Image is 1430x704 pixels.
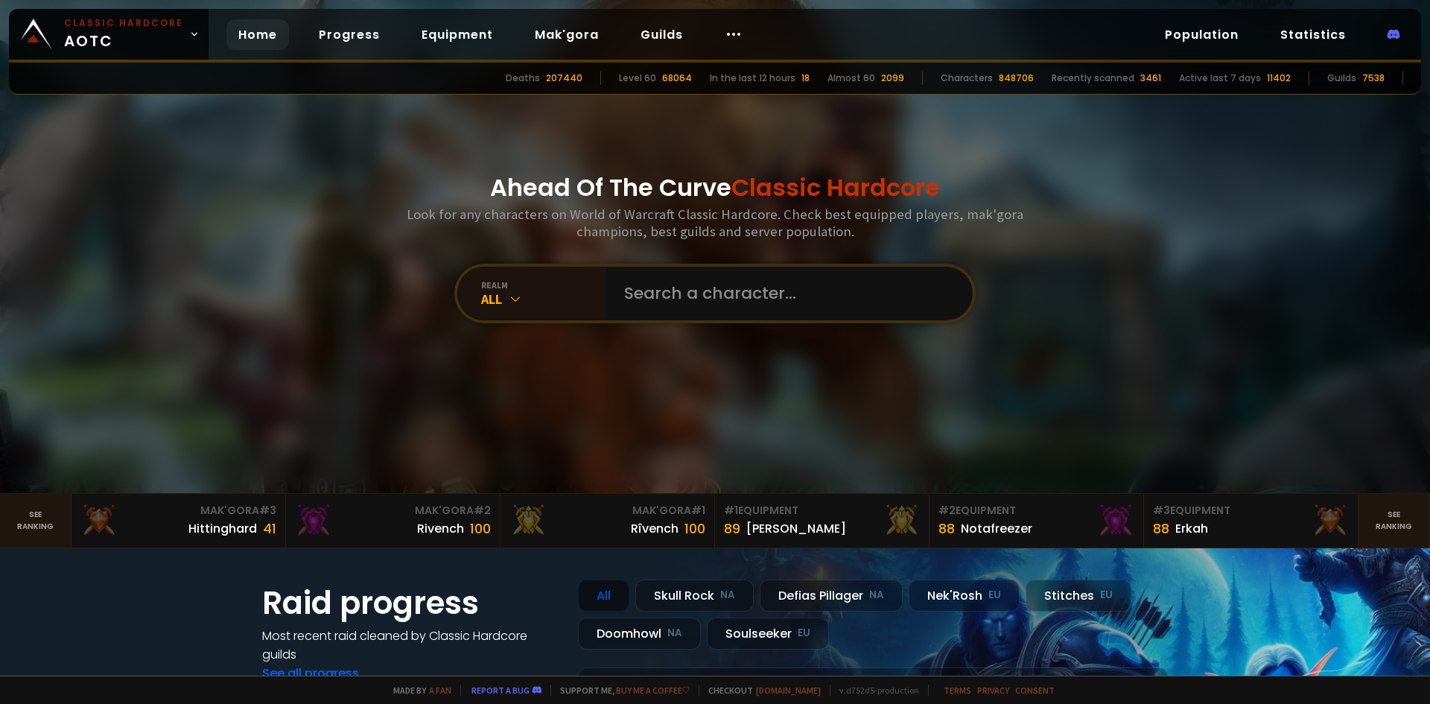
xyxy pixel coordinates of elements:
[616,685,690,696] a: Buy me a coffee
[938,519,955,539] div: 88
[746,519,846,538] div: [PERSON_NAME]
[506,72,540,85] div: Deaths
[720,588,735,603] small: NA
[988,588,1001,603] small: EU
[295,503,491,519] div: Mak'Gora
[715,494,929,548] a: #1Equipment89[PERSON_NAME]
[509,503,705,519] div: Mak'Gora
[546,72,582,85] div: 207440
[286,494,500,548] a: Mak'Gora#2Rivench100
[500,494,715,548] a: Mak'Gora#1Rîvench100
[662,72,692,85] div: 68064
[1267,72,1291,85] div: 11402
[64,16,183,30] small: Classic Hardcore
[262,665,359,682] a: See all progress
[798,626,810,641] small: EU
[944,685,971,696] a: Terms
[684,519,705,539] div: 100
[1153,519,1169,539] div: 88
[731,171,940,204] span: Classic Hardcore
[1026,580,1131,612] div: Stitches
[707,618,829,650] div: Soulseeker
[710,72,795,85] div: In the last 12 hours
[801,72,810,85] div: 18
[1268,19,1358,50] a: Statistics
[827,72,875,85] div: Almost 60
[830,685,919,696] span: v. d752d5 - production
[699,685,821,696] span: Checkout
[481,291,606,308] div: All
[262,627,560,664] h4: Most recent raid cleaned by Classic Hardcore guilds
[977,685,1009,696] a: Privacy
[490,170,940,206] h1: Ahead Of The Curve
[401,206,1029,240] h3: Look for any characters on World of Warcraft Classic Hardcore. Check best equipped players, mak'g...
[1358,494,1430,548] a: Seeranking
[631,519,679,538] div: Rîvench
[429,685,451,696] a: a fan
[523,19,611,50] a: Mak'gora
[760,580,903,612] div: Defias Pillager
[615,267,955,320] input: Search a character...
[1179,72,1261,85] div: Active last 7 days
[578,618,701,650] div: Doomhowl
[417,519,464,538] div: Rivench
[999,72,1034,85] div: 848706
[64,16,183,52] span: AOTC
[929,494,1144,548] a: #2Equipment88Notafreezer
[226,19,289,50] a: Home
[263,519,276,539] div: 41
[384,685,451,696] span: Made by
[724,503,920,519] div: Equipment
[1153,503,1349,519] div: Equipment
[691,503,705,518] span: # 1
[262,580,560,627] h1: Raid progress
[578,580,629,612] div: All
[9,9,209,60] a: Classic HardcoreAOTC
[1153,19,1251,50] a: Population
[938,503,956,518] span: # 2
[550,685,690,696] span: Support me,
[1100,588,1113,603] small: EU
[1015,685,1055,696] a: Consent
[1362,72,1385,85] div: 7538
[724,503,738,518] span: # 1
[635,580,754,612] div: Skull Rock
[667,626,682,641] small: NA
[1052,72,1134,85] div: Recently scanned
[724,519,740,539] div: 89
[188,519,257,538] div: Hittinghard
[80,503,276,519] div: Mak'Gora
[961,519,1032,538] div: Notafreezer
[1175,519,1208,538] div: Erkah
[410,19,505,50] a: Equipment
[1327,72,1356,85] div: Guilds
[629,19,695,50] a: Guilds
[881,72,904,85] div: 2099
[938,503,1134,519] div: Equipment
[1144,494,1358,548] a: #3Equipment88Erkah
[1153,503,1170,518] span: # 3
[941,72,993,85] div: Characters
[619,72,656,85] div: Level 60
[307,19,392,50] a: Progress
[259,503,276,518] span: # 3
[869,588,884,603] small: NA
[470,519,491,539] div: 100
[1140,72,1161,85] div: 3461
[471,685,530,696] a: Report a bug
[474,503,491,518] span: # 2
[909,580,1020,612] div: Nek'Rosh
[71,494,286,548] a: Mak'Gora#3Hittinghard41
[481,279,606,291] div: realm
[756,685,821,696] a: [DOMAIN_NAME]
